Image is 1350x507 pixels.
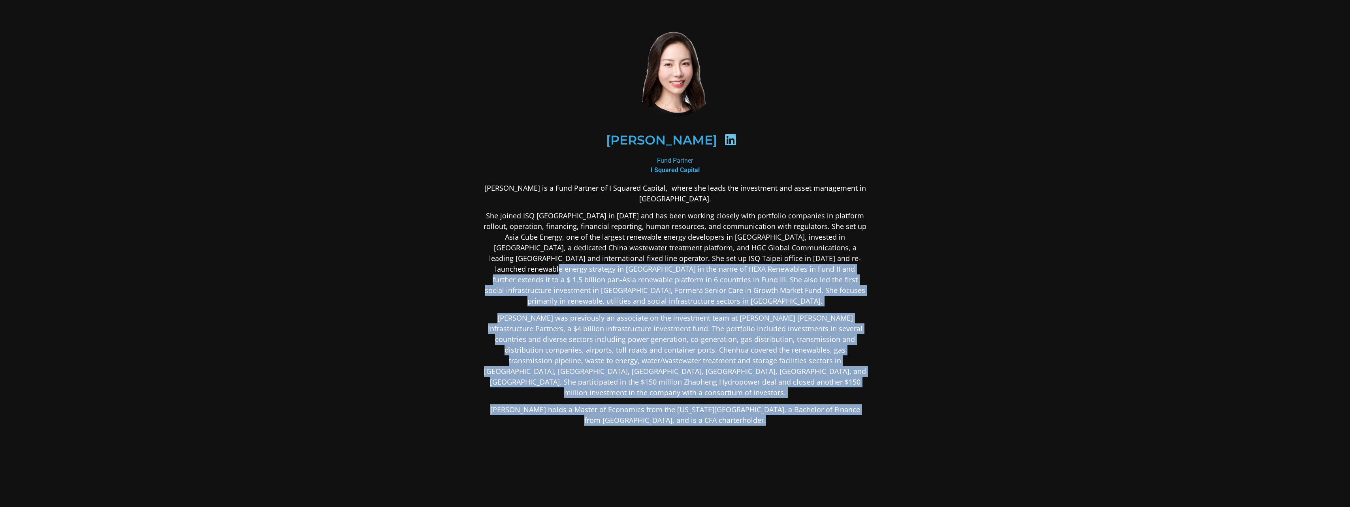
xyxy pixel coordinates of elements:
p: [PERSON_NAME] is a Fund Partner of I Squared Capital, where she leads the investment and asset ma... [483,183,867,204]
b: I Squared Capital [651,166,700,174]
p: [PERSON_NAME] holds a Master of Economics from the [US_STATE][GEOGRAPHIC_DATA], a Bachelor of Fin... [483,404,867,426]
h2: [PERSON_NAME] [606,134,717,146]
p: She joined ISQ [GEOGRAPHIC_DATA] in [DATE] and has been working closely with portfolio companies ... [483,210,867,306]
div: Fund Partner [483,156,867,175]
p: [PERSON_NAME] was previously an associate on the investment team at [PERSON_NAME] [PERSON_NAME] I... [483,313,867,398]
